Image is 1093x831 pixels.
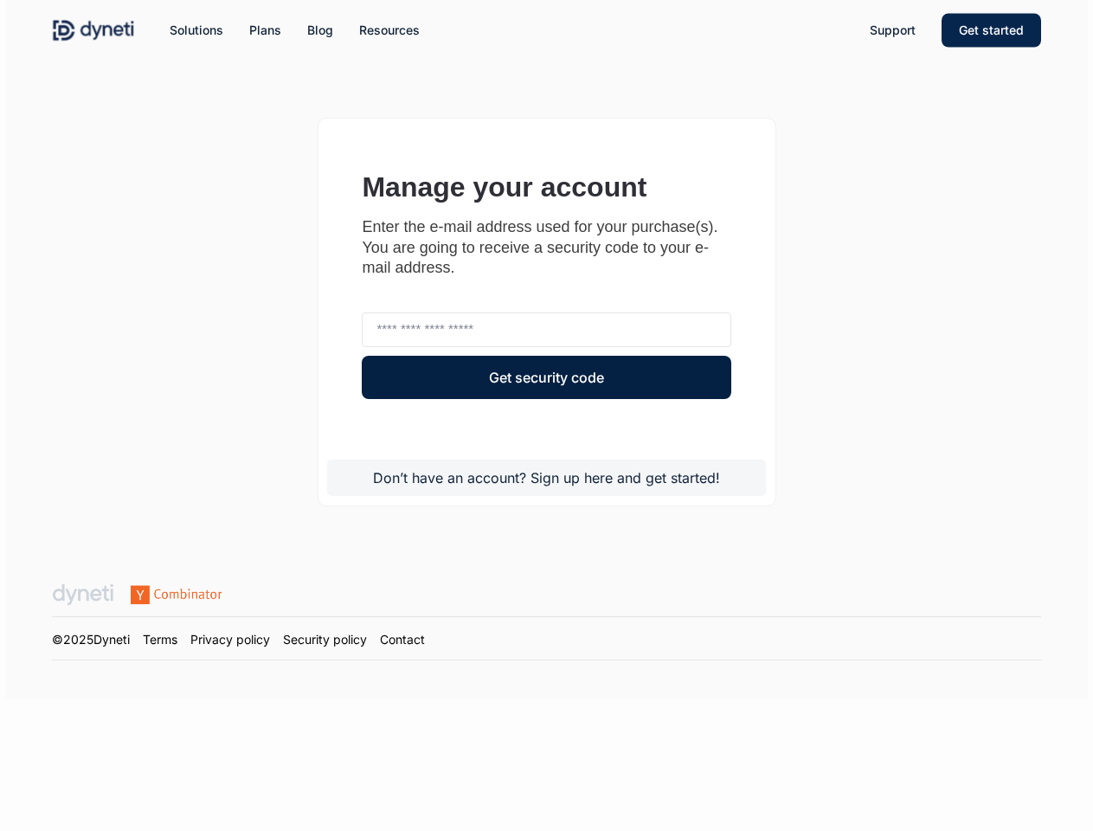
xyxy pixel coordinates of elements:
[307,21,333,40] a: Blog
[870,21,916,40] a: Support
[52,17,135,43] img: Dyneti Technologies
[362,217,730,278] div: Enter the e-mail address used for your purchase(s). You are going to receive a security code to y...
[63,632,93,647] span: 2025
[170,23,223,37] span: Solutions
[249,21,281,40] a: Plans
[362,356,730,399] button: Get security code
[143,632,177,647] a: Terms
[959,23,1024,37] span: Get started
[380,632,425,647] a: Contact
[283,632,367,647] a: Security policy
[307,23,333,37] span: Blog
[942,21,1041,40] a: Get started
[362,171,730,203] div: Manage your account
[52,632,130,647] a: ©2025Dyneti
[870,23,916,37] span: Support
[170,21,223,40] a: Solutions
[249,23,281,37] span: Plans
[359,23,420,37] span: Resources
[190,632,270,647] a: Privacy policy
[359,21,420,40] a: Resources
